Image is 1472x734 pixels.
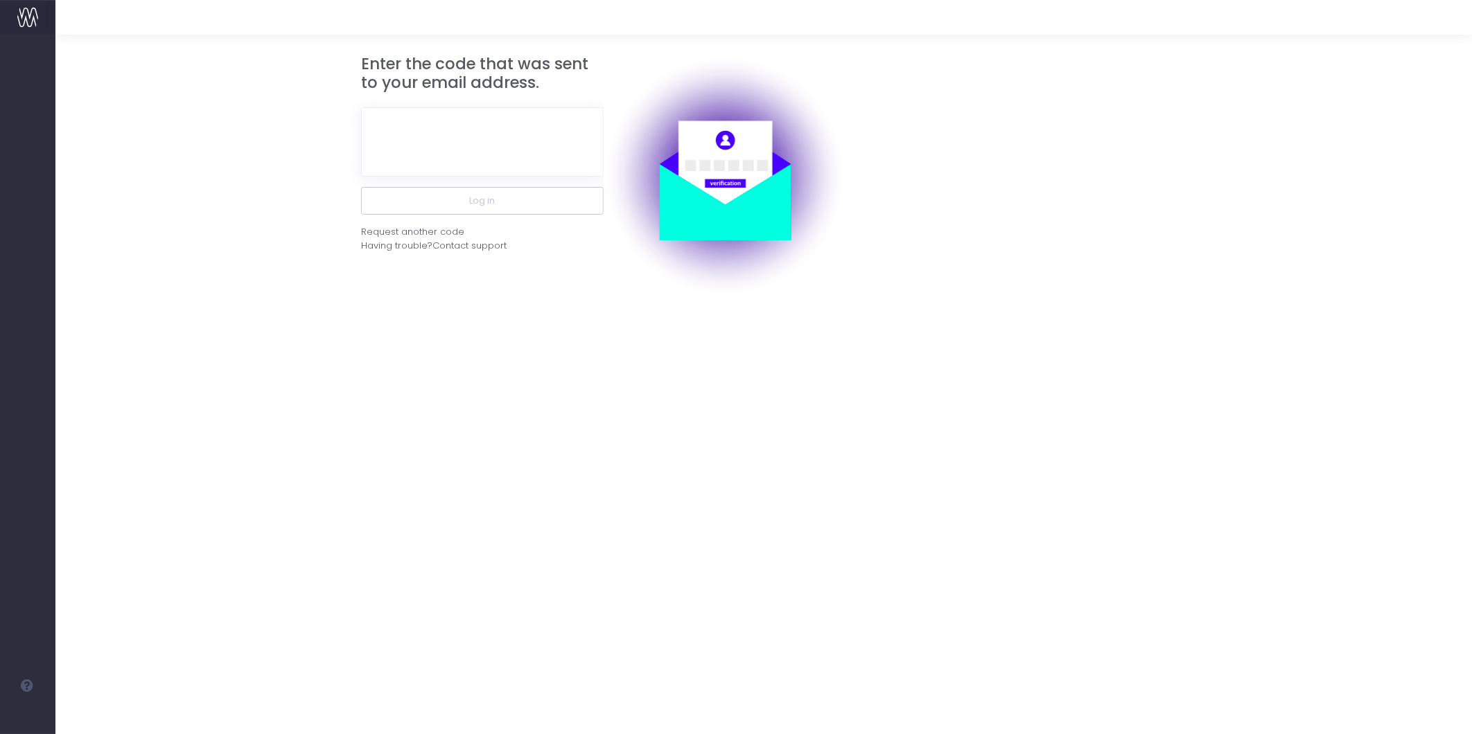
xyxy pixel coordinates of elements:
[432,239,507,253] span: Contact support
[361,187,604,215] button: Log in
[361,55,604,93] h3: Enter the code that was sent to your email address.
[604,55,846,297] img: auth.png
[361,239,604,253] div: Having trouble?
[361,225,464,239] div: Request another code
[17,706,38,727] img: images/default_profile_image.png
